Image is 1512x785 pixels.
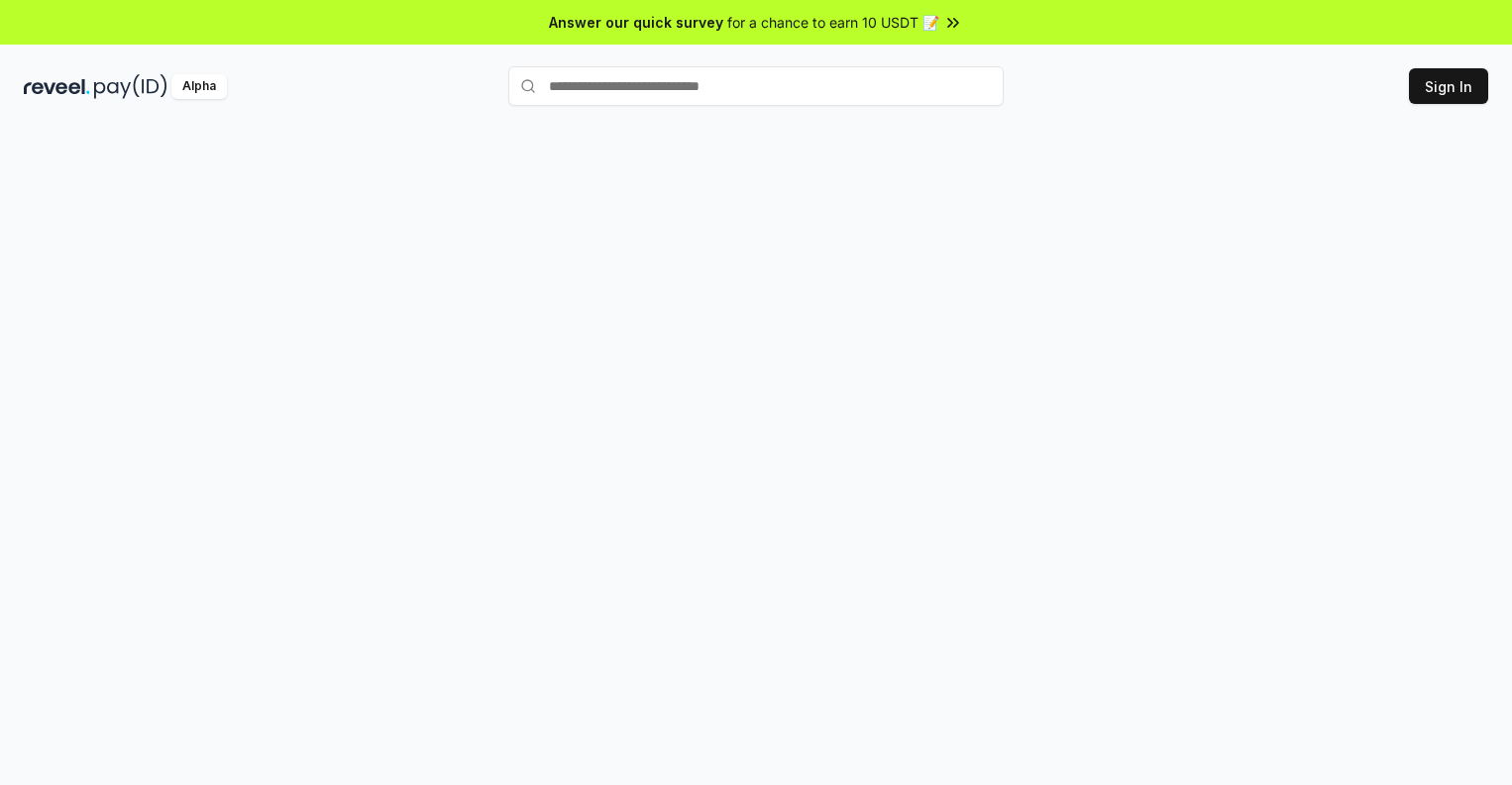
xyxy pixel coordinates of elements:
[1409,68,1488,104] button: Sign In
[94,74,167,99] img: pay_id
[727,12,939,33] span: for a chance to earn 10 USDT 📝
[549,12,723,33] span: Answer our quick survey
[171,74,227,99] div: Alpha
[24,74,90,99] img: reveel_dark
